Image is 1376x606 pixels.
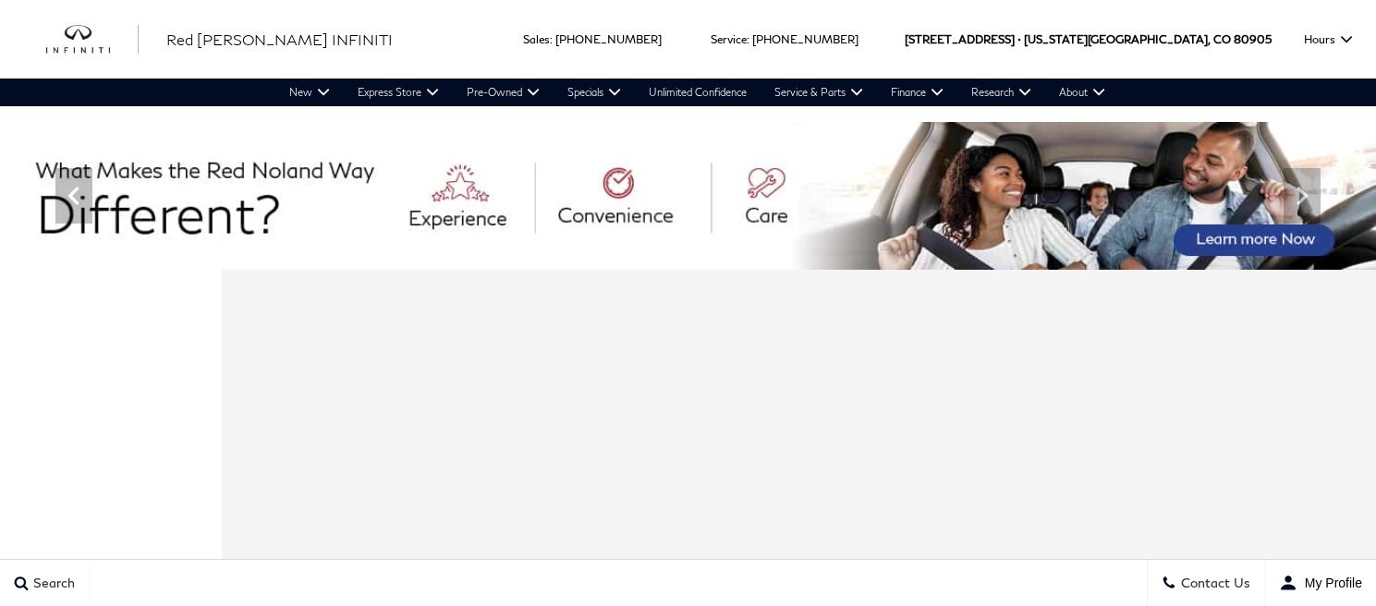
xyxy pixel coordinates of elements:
a: New [275,79,344,106]
a: Service & Parts [761,79,877,106]
span: Sales [523,32,550,46]
span: Search [29,576,75,591]
a: Research [957,79,1045,106]
img: INFINITI [46,25,139,55]
span: : [747,32,749,46]
a: Specials [554,79,635,106]
a: Unlimited Confidence [635,79,761,106]
a: [PHONE_NUMBER] [752,32,858,46]
a: Finance [877,79,957,106]
button: user-profile-menu [1265,560,1376,606]
a: Red [PERSON_NAME] INFINITI [166,29,393,51]
span: Contact Us [1176,576,1250,591]
span: Service [711,32,747,46]
a: [PHONE_NUMBER] [555,32,662,46]
nav: Main Navigation [275,79,1119,106]
span: : [550,32,553,46]
span: Red [PERSON_NAME] INFINITI [166,30,393,48]
a: Pre-Owned [453,79,554,106]
a: [STREET_ADDRESS] • [US_STATE][GEOGRAPHIC_DATA], CO 80905 [905,32,1272,46]
a: infiniti [46,25,139,55]
a: Express Store [344,79,453,106]
a: About [1045,79,1119,106]
span: My Profile [1297,576,1362,590]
